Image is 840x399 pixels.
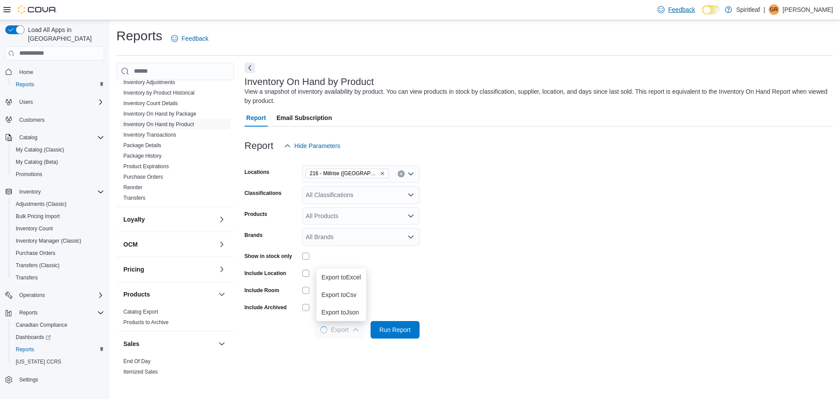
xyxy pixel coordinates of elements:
[245,169,269,176] label: Locations
[322,291,361,298] span: Export to Csv
[182,34,208,43] span: Feedback
[19,69,33,76] span: Home
[322,274,361,281] span: Export to Excel
[245,287,279,294] label: Include Room
[123,240,138,249] h3: OCM
[123,131,176,138] span: Inventory Transactions
[16,115,48,125] a: Customers
[9,319,108,331] button: Canadian Compliance
[123,110,196,117] span: Inventory On Hand by Package
[9,168,108,180] button: Promotions
[16,132,41,143] button: Catalog
[123,379,176,386] span: Sales by Classification
[316,304,366,321] button: Export toJson
[12,223,104,234] span: Inventory Count
[702,5,721,14] input: Dark Mode
[16,213,60,220] span: Bulk Pricing Import
[16,374,104,385] span: Settings
[316,286,366,304] button: Export toCsv
[9,272,108,284] button: Transfers
[245,77,374,87] h3: Inventory On Hand by Product
[2,307,108,319] button: Reports
[654,1,698,18] a: Feedback
[123,79,175,85] a: Inventory Adjustments
[19,99,33,106] span: Users
[123,215,145,224] h3: Loyalty
[116,77,234,207] div: Inventory
[371,321,420,339] button: Run Report
[12,357,104,367] span: Washington CCRS
[12,236,104,246] span: Inventory Manager (Classic)
[12,223,56,234] a: Inventory Count
[12,248,104,258] span: Purchase Orders
[19,117,45,124] span: Customers
[123,339,215,348] button: Sales
[16,374,42,385] a: Settings
[123,173,163,180] span: Purchase Orders
[245,190,282,197] label: Classifications
[116,307,234,331] div: Products
[123,319,168,325] a: Products to Archive
[123,339,140,348] h3: Sales
[310,169,378,178] span: 216 - Millrise ([GEOGRAPHIC_DATA])
[123,319,168,326] span: Products to Archive
[16,321,67,328] span: Canadian Compliance
[12,320,104,330] span: Canadian Compliance
[9,78,108,91] button: Reports
[245,253,292,260] label: Show in stock only
[123,100,178,106] a: Inventory Count Details
[276,109,332,127] span: Email Subscription
[19,376,38,383] span: Settings
[2,113,108,126] button: Customers
[12,211,63,222] a: Bulk Pricing Import
[123,358,150,365] span: End Of Day
[16,307,104,318] span: Reports
[16,290,104,300] span: Operations
[217,289,227,300] button: Products
[12,157,104,167] span: My Catalog (Beta)
[12,272,104,283] span: Transfers
[16,262,59,269] span: Transfers (Classic)
[320,321,359,339] span: Export
[16,225,53,232] span: Inventory Count
[16,346,34,353] span: Reports
[16,307,41,318] button: Reports
[245,63,255,73] button: Next
[9,356,108,368] button: [US_STATE] CCRS
[123,379,176,385] a: Sales by Classification
[9,210,108,222] button: Bulk Pricing Import
[12,199,104,209] span: Adjustments (Classic)
[783,4,833,15] p: [PERSON_NAME]
[116,27,162,45] h1: Reports
[245,141,273,151] h3: Report
[16,146,64,153] span: My Catalog (Classic)
[12,79,38,90] a: Reports
[245,87,829,106] div: View a snapshot of inventory availability by product. You can view products in stock by classific...
[246,109,266,127] span: Report
[769,4,779,15] div: Gavin R
[123,265,215,274] button: Pricing
[9,235,108,247] button: Inventory Manager (Classic)
[12,357,65,367] a: [US_STATE] CCRS
[24,25,104,43] span: Load All Apps in [GEOGRAPHIC_DATA]
[16,67,104,78] span: Home
[668,5,695,14] span: Feedback
[9,222,108,235] button: Inventory Count
[9,259,108,272] button: Transfers (Classic)
[763,4,765,15] p: |
[9,198,108,210] button: Adjustments (Classic)
[123,89,195,96] span: Inventory by Product Historical
[280,137,344,155] button: Hide Parameters
[123,184,142,191] span: Reorder
[16,132,104,143] span: Catalog
[12,344,38,355] a: Reports
[12,211,104,222] span: Bulk Pricing Import
[123,100,178,107] span: Inventory Count Details
[322,309,361,316] span: Export to Json
[16,159,58,166] span: My Catalog (Beta)
[16,81,34,88] span: Reports
[123,369,158,375] a: Itemized Sales
[16,171,42,178] span: Promotions
[12,260,104,271] span: Transfers (Classic)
